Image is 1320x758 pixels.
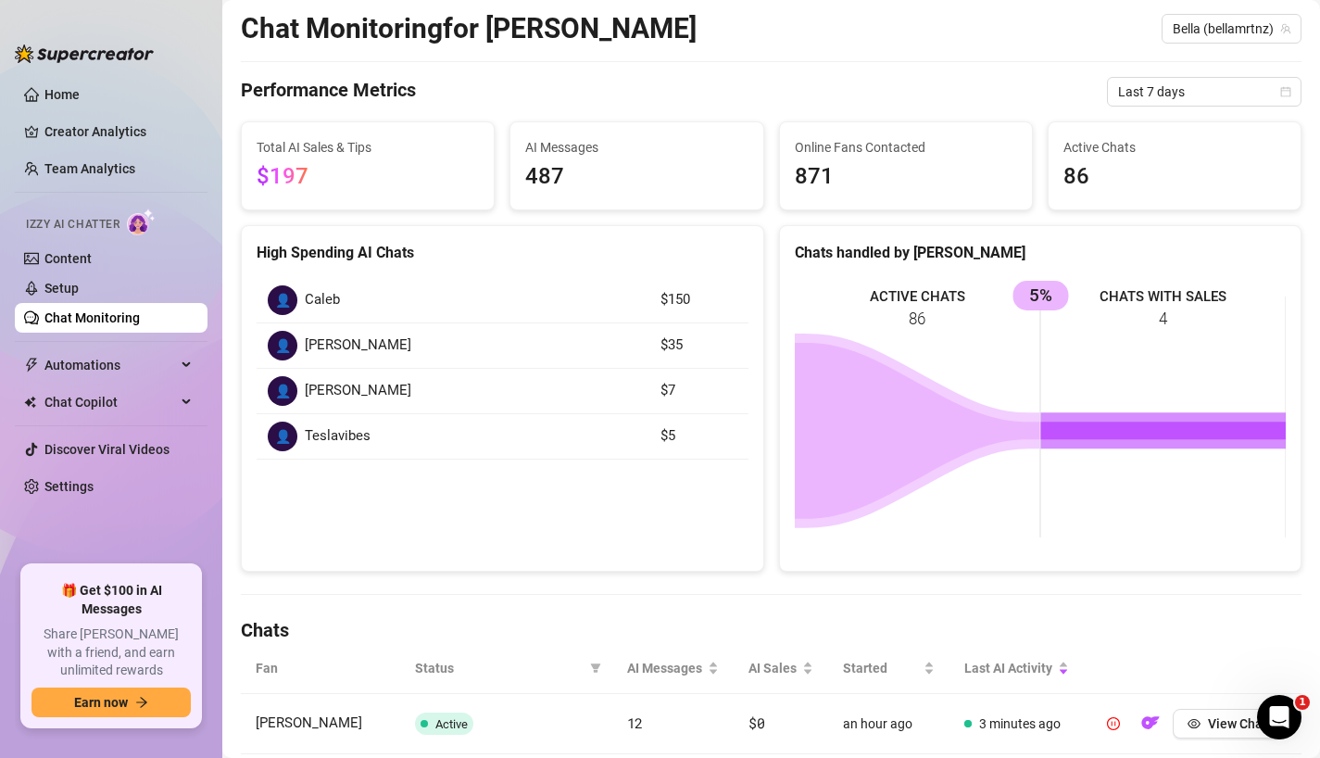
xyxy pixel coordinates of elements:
[241,77,416,107] h4: Performance Metrics
[241,617,1301,643] h4: Chats
[268,285,297,315] div: 👤
[257,137,479,158] span: Total AI Sales & Tips
[1063,137,1286,158] span: Active Chats
[435,717,468,731] span: Active
[1280,86,1291,97] span: calendar
[15,44,154,63] img: logo-BBDzfeDw.svg
[828,694,949,754] td: an hour ago
[1136,709,1165,739] button: OF
[44,281,79,296] a: Setup
[1280,23,1291,34] span: team
[241,11,697,46] h2: Chat Monitoring for [PERSON_NAME]
[660,380,736,402] article: $7
[305,289,340,311] span: Caleb
[257,163,308,189] span: $197
[1136,720,1165,735] a: OF
[1063,159,1286,195] span: 86
[44,442,170,457] a: Discover Viral Videos
[1141,714,1160,732] img: OF
[268,422,297,451] div: 👤
[31,688,191,717] button: Earn nowarrow-right
[44,310,140,325] a: Chat Monitoring
[268,331,297,360] div: 👤
[44,117,193,146] a: Creator Analytics
[1208,716,1267,731] span: View Chat
[590,663,601,674] span: filter
[795,159,1017,195] span: 871
[660,425,736,448] article: $5
[949,643,1085,694] th: Last AI Activity
[257,241,748,264] div: High Spending AI Chats
[964,658,1055,678] span: Last AI Activity
[828,643,949,694] th: Started
[734,643,828,694] th: AI Sales
[525,137,748,158] span: AI Messages
[979,716,1061,731] span: 3 minutes ago
[135,696,148,709] span: arrow-right
[44,350,176,380] span: Automations
[1173,709,1282,739] button: View Chat
[305,425,371,448] span: Teslavibes
[525,159,748,195] span: 487
[1257,695,1301,739] iframe: Intercom live chat
[415,658,583,678] span: Status
[660,335,736,357] article: $35
[44,387,176,417] span: Chat Copilot
[1295,695,1310,710] span: 1
[795,241,1287,264] div: Chats handled by [PERSON_NAME]
[612,643,735,694] th: AI Messages
[1118,78,1290,106] span: Last 7 days
[305,335,411,357] span: [PERSON_NAME]
[1173,15,1290,43] span: Bella (bellamrtnz)
[748,714,764,732] span: $0
[268,376,297,406] div: 👤
[586,654,605,682] span: filter
[843,658,919,678] span: Started
[31,582,191,618] span: 🎁 Get $100 in AI Messages
[74,695,128,710] span: Earn now
[26,216,119,234] span: Izzy AI Chatter
[127,208,156,235] img: AI Chatter
[1188,717,1201,730] span: eye
[241,643,400,694] th: Fan
[627,714,643,732] span: 12
[24,358,39,373] span: thunderbolt
[256,714,362,731] span: [PERSON_NAME]
[24,396,36,409] img: Chat Copilot
[305,380,411,402] span: [PERSON_NAME]
[748,658,798,678] span: AI Sales
[660,289,736,311] article: $150
[44,161,135,176] a: Team Analytics
[627,658,705,678] span: AI Messages
[44,479,94,494] a: Settings
[31,625,191,680] span: Share [PERSON_NAME] with a friend, and earn unlimited rewards
[1107,717,1120,730] span: pause-circle
[44,87,80,102] a: Home
[44,251,92,266] a: Content
[795,137,1017,158] span: Online Fans Contacted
